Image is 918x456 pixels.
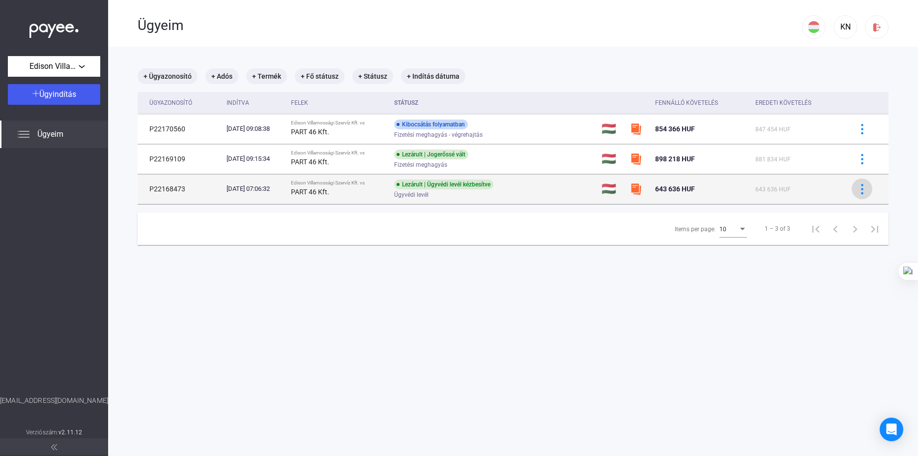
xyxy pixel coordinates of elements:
mat-chip: + Fő státusz [295,68,344,84]
div: Open Intercom Messenger [880,418,903,441]
img: logout-red [872,22,882,32]
div: Ügyazonosító [149,97,219,109]
button: HU [802,15,826,39]
img: szamlazzhu-mini [630,123,642,135]
span: 847 454 HUF [755,126,791,133]
img: more-blue [857,124,867,134]
button: KN [833,15,857,39]
th: Státusz [390,92,598,114]
div: Felek [291,97,386,109]
button: Last page [865,219,885,239]
img: szamlazzhu-mini [630,153,642,165]
td: 🇭🇺 [598,144,626,174]
div: Lezárult | Ügyvédi levél kézbesítve [394,180,493,189]
div: [DATE] 09:15:34 [227,154,283,164]
span: 854 366 HUF [655,125,695,133]
img: HU [808,21,820,33]
span: 898 218 HUF [655,155,695,163]
td: 🇭🇺 [598,114,626,144]
span: 643 636 HUF [655,185,695,193]
td: 🇭🇺 [598,174,626,204]
mat-chip: + Indítás dátuma [401,68,465,84]
div: Eredeti követelés [755,97,811,109]
strong: v2.11.12 [58,429,82,436]
div: Edison Villamossági Szervíz Kft. vs [291,150,386,156]
div: [DATE] 09:08:38 [227,124,283,134]
img: white-payee-white-dot.svg [29,18,79,38]
span: Fizetési meghagyás - végrehajtás [394,129,483,141]
span: Ügyindítás [39,90,76,99]
img: more-blue [857,154,867,164]
button: more-blue [852,149,872,169]
button: Next page [845,219,865,239]
mat-chip: + Termék [246,68,287,84]
button: First page [806,219,826,239]
div: KN [837,21,854,33]
div: Lezárult | Jogerőssé vált [394,150,468,159]
td: P22168473 [138,174,223,204]
span: Ügyvédi levél [394,189,429,201]
div: Fennálló követelés [655,97,718,109]
span: Ügyeim [37,128,63,140]
div: Edison Villamossági Szervíz Kft. vs [291,180,386,186]
img: list.svg [18,128,29,140]
div: Eredeti követelés [755,97,839,109]
button: more-blue [852,119,872,139]
span: 10 [719,226,726,233]
button: more-blue [852,179,872,199]
img: arrow-double-left-grey.svg [51,444,57,450]
button: Edison Villamossági Szervíz Kft. [8,56,100,77]
div: Indítva [227,97,283,109]
mat-chip: + Státusz [352,68,393,84]
img: szamlazzhu-mini [630,183,642,195]
div: Indítva [227,97,249,109]
strong: PART 46 Kft. [291,158,329,166]
div: Ügyeim [138,17,802,34]
div: Fennálló követelés [655,97,747,109]
img: more-blue [857,184,867,194]
img: plus-white.svg [32,90,39,97]
div: Felek [291,97,308,109]
div: 1 – 3 of 3 [765,223,790,235]
mat-chip: + Ügyazonosító [138,68,198,84]
div: Ügyazonosító [149,97,192,109]
strong: PART 46 Kft. [291,128,329,136]
div: Kibocsátás folyamatban [394,120,468,129]
span: 643 636 HUF [755,186,791,193]
td: P22170560 [138,114,223,144]
span: Edison Villamossági Szervíz Kft. [29,61,79,72]
span: 881 834 HUF [755,156,791,163]
span: Fizetési meghagyás [394,159,447,171]
strong: PART 46 Kft. [291,188,329,196]
td: P22169109 [138,144,223,174]
mat-chip: + Adós [205,68,238,84]
div: Edison Villamossági Szervíz Kft. vs [291,120,386,126]
div: [DATE] 07:06:32 [227,184,283,194]
button: Previous page [826,219,845,239]
button: logout-red [865,15,889,39]
mat-select: Items per page: [719,223,747,235]
button: Ügyindítás [8,84,100,105]
div: Items per page: [675,223,716,235]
